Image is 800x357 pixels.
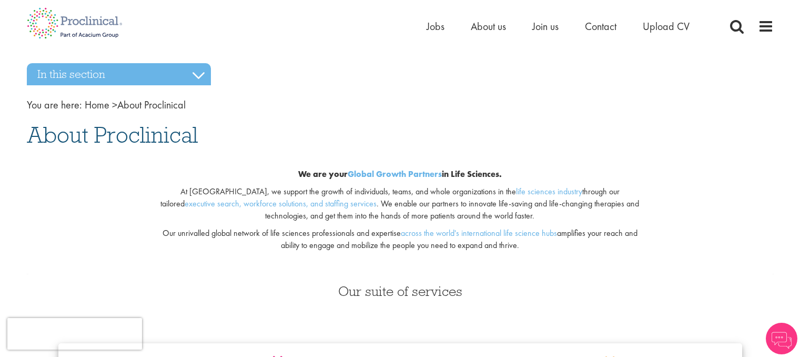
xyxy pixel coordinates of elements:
[185,198,377,209] a: executive search, workforce solutions, and staffing services
[401,227,557,239] a: across the world's international life science hubs
[585,19,616,33] a: Contact
[154,186,646,222] p: At [GEOGRAPHIC_DATA], we support the growth of individuals, teams, and whole organizations in the...
[27,121,198,149] span: About Proclinical
[27,284,774,298] h3: Our suite of services
[27,98,82,112] span: You are here:
[298,168,502,180] b: We are your in Life Sciences.
[766,323,797,354] img: Chatbot
[27,63,211,85] h3: In this section
[112,98,117,112] span: >
[154,227,646,252] p: Our unrivalled global network of life sciences professionals and expertise amplifies your reach a...
[7,318,142,350] iframe: reCAPTCHA
[532,19,559,33] a: Join us
[643,19,690,33] a: Upload CV
[348,168,442,180] a: Global Growth Partners
[427,19,444,33] a: Jobs
[471,19,506,33] a: About us
[85,98,109,112] a: breadcrumb link to Home
[516,186,582,197] a: life sciences industry
[85,98,186,112] span: About Proclinical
